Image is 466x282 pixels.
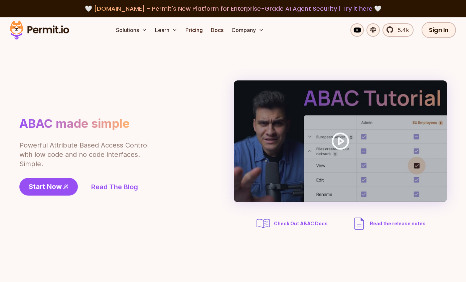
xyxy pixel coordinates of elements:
a: Docs [208,23,226,37]
span: Check Out ABAC Docs [274,220,328,227]
a: Try it here [342,4,372,13]
a: Check Out ABAC Docs [255,216,330,232]
button: Learn [152,23,180,37]
a: Read The Blog [91,182,138,192]
span: Read the release notes [370,220,426,227]
img: abac docs [255,216,271,232]
img: description [351,216,367,232]
h1: ABAC made simple [19,116,130,131]
img: Permit logo [7,19,72,41]
span: 5.4k [394,26,409,34]
p: Powerful Attribute Based Access Control with low code and no code interfaces. Simple. [19,140,150,169]
span: Start Now [29,182,62,191]
a: Pricing [183,23,205,37]
div: 🤍 🤍 [16,4,450,13]
a: Sign In [422,22,456,38]
a: Start Now [19,178,78,196]
a: 5.4k [382,23,414,37]
button: Company [229,23,267,37]
a: Read the release notes [351,216,426,232]
button: Solutions [113,23,150,37]
span: [DOMAIN_NAME] - Permit's New Platform for Enterprise-Grade AI Agent Security | [94,4,372,13]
